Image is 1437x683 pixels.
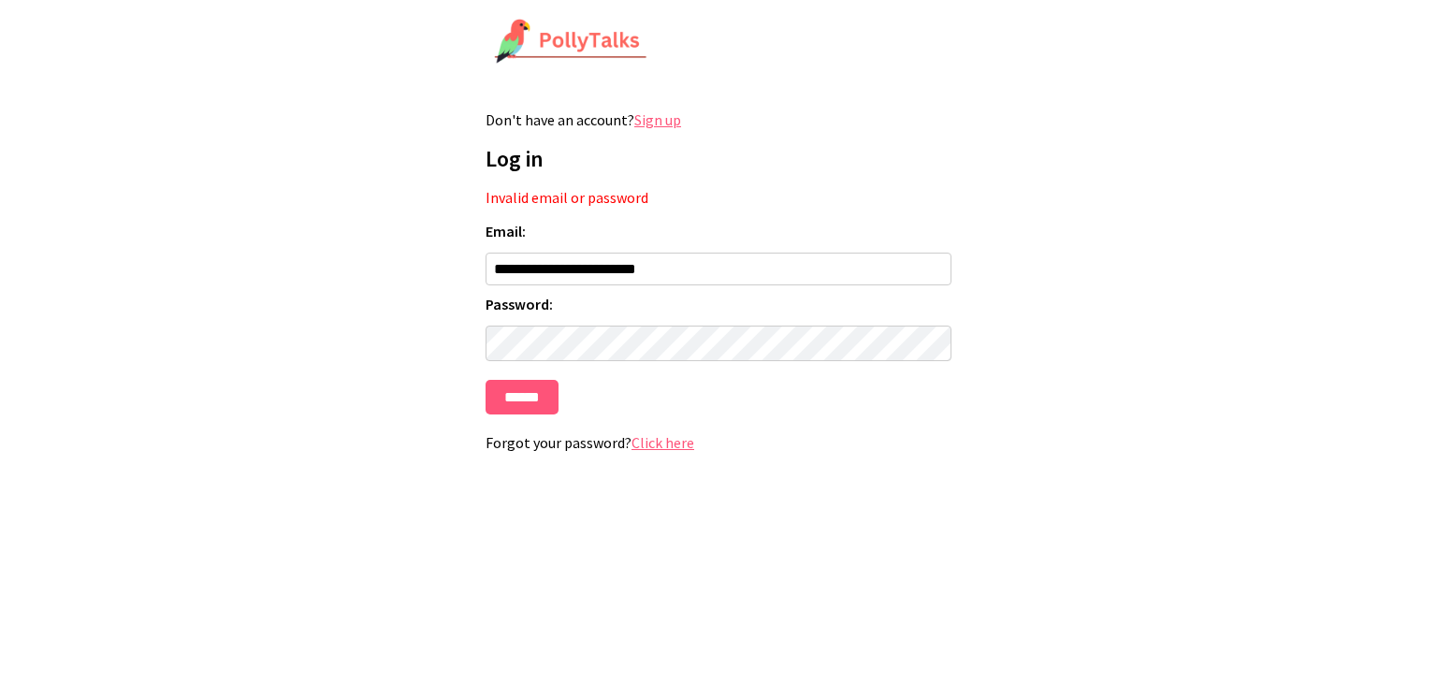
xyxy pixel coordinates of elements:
[634,110,681,129] a: Sign up
[494,19,647,65] img: PollyTalks Logo
[486,433,951,452] p: Forgot your password?
[486,188,951,207] p: Invalid email or password
[486,144,951,173] h1: Log in
[631,433,694,452] a: Click here
[486,222,951,240] label: Email:
[486,110,951,129] p: Don't have an account?
[486,295,951,313] label: Password:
